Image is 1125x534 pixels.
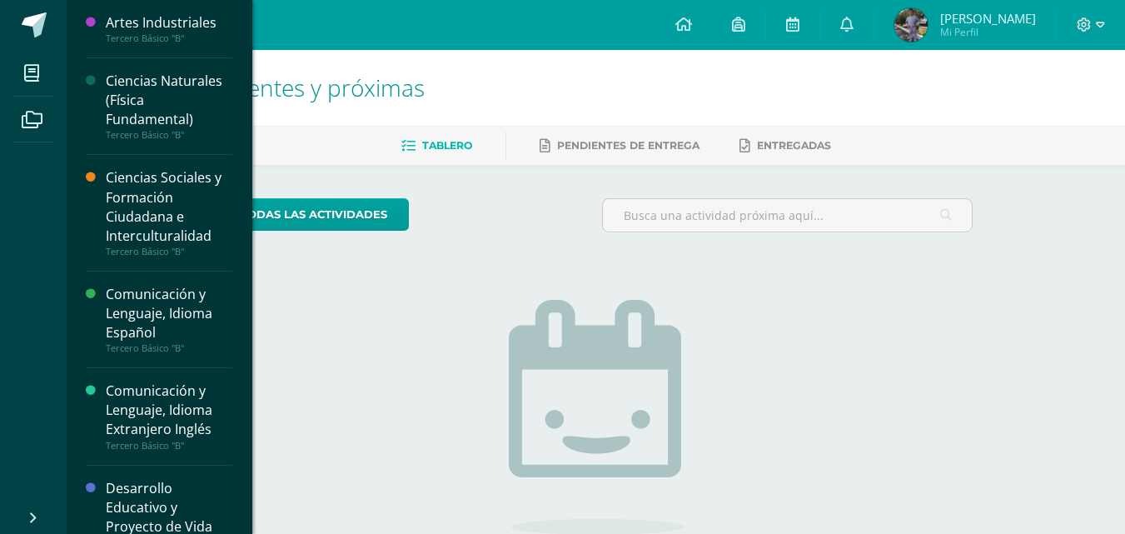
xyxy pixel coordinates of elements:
[603,199,972,232] input: Busca una actividad próxima aquí...
[106,440,232,452] div: Tercero Básico "B"
[106,13,232,32] div: Artes Industriales
[106,285,232,342] div: Comunicación y Lenguaje, Idioma Español
[940,25,1036,39] span: Mi Perfil
[557,139,699,152] span: Pendientes de entrega
[106,382,232,439] div: Comunicación y Lenguaje, Idioma Extranjero Inglés
[106,129,232,141] div: Tercero Básico "B"
[894,8,928,42] img: 07ac15f526a8d40e02b55d4bede13cd9.png
[106,342,232,354] div: Tercero Básico "B"
[106,382,232,451] a: Comunicación y Lenguaje, Idioma Extranjero InglésTercero Básico "B"
[87,72,425,103] span: Actividades recientes y próximas
[106,32,232,44] div: Tercero Básico "B"
[106,13,232,44] a: Artes IndustrialesTercero Básico "B"
[106,285,232,354] a: Comunicación y Lenguaje, Idioma EspañolTercero Básico "B"
[540,132,699,159] a: Pendientes de entrega
[739,132,831,159] a: Entregadas
[106,168,232,257] a: Ciencias Sociales y Formación Ciudadana e InterculturalidadTercero Básico "B"
[106,168,232,245] div: Ciencias Sociales y Formación Ciudadana e Interculturalidad
[422,139,472,152] span: Tablero
[219,198,409,231] a: todas las Actividades
[940,10,1036,27] span: [PERSON_NAME]
[757,139,831,152] span: Entregadas
[106,72,232,129] div: Ciencias Naturales (Física Fundamental)
[106,72,232,141] a: Ciencias Naturales (Física Fundamental)Tercero Básico "B"
[401,132,472,159] a: Tablero
[106,246,232,257] div: Tercero Básico "B"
